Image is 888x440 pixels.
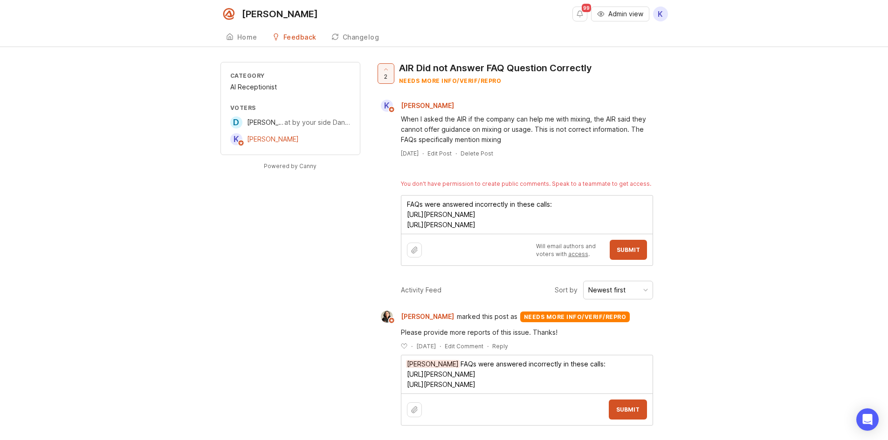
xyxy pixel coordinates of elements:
div: AI Receptionist [230,82,351,92]
div: Voters [230,104,351,112]
div: K [230,133,242,145]
button: Submit [610,240,647,260]
a: [DATE] [401,149,419,157]
div: Newest first [588,285,626,295]
span: 2 [384,73,387,81]
span: 99 [582,4,591,12]
a: D[PERSON_NAME]at by your side Dance Studio [230,116,351,129]
span: [PERSON_NAME] [247,118,299,126]
div: Open Intercom Messenger [856,408,879,431]
a: K[PERSON_NAME] [375,100,461,112]
a: K[PERSON_NAME] [230,133,299,145]
span: [PERSON_NAME] [401,102,454,109]
div: Edit Comment [445,342,483,350]
div: · [422,149,424,157]
div: Delete Post [461,149,493,157]
a: Home [220,28,263,47]
a: Powered by Canny [262,161,318,171]
a: access [568,250,588,257]
div: Category [230,72,351,80]
img: member badge [388,106,395,113]
img: member badge [237,140,244,147]
div: When I asked the AIR if the company can help me with mixing, the AIR said they cannot offer guida... [401,114,653,145]
div: · [440,342,441,350]
div: D [230,116,242,129]
div: Activity Feed [401,285,441,295]
button: Upload file [407,243,422,257]
button: Notifications [572,7,587,21]
button: Upload file [407,402,422,417]
div: needs more info/verif/repro [520,311,630,322]
p: Will email authors and voters with . [536,242,604,258]
button: K [653,7,668,21]
span: Admin view [608,9,643,19]
div: [PERSON_NAME] [242,9,318,19]
span: [PERSON_NAME] [401,311,454,322]
div: at by your side Dance Studio [284,117,350,128]
button: Admin view [591,7,649,21]
span: Submit [617,246,640,253]
div: · [411,342,413,350]
span: marked this post as [457,311,517,322]
span: Submit [616,406,640,413]
a: Ysabelle Eugenio[PERSON_NAME] [375,311,457,323]
div: AIR Did not Answer FAQ Question Correctly [399,61,592,74]
img: member badge [388,317,395,324]
div: Reply [492,342,508,350]
div: needs more info/verif/repro [399,77,592,85]
span: K [658,8,663,20]
div: · [455,149,457,157]
textarea: [PERSON_NAME] FAQs were answered incorrectly in these calls: [URL][PERSON_NAME] [URL][PERSON_NAME] [401,355,653,393]
time: [DATE] [416,343,436,350]
span: Sort by [555,285,578,295]
div: Please provide more reports of this issue. Thanks! [401,327,653,338]
div: K [381,100,393,112]
div: Home [237,34,257,41]
a: Changelog [326,28,385,47]
span: [PERSON_NAME] [247,135,299,143]
div: Changelog [343,34,379,41]
div: · [487,342,489,350]
a: Feedback [267,28,322,47]
div: You don't have permission to create public comments. Speak to a teammate to get access. [401,180,653,188]
button: 2 [378,63,394,84]
time: [DATE] [401,150,419,157]
textarea: FAQs were answered incorrectly in these calls: [URL][PERSON_NAME] [URL][PERSON_NAME] [401,196,653,234]
img: Ysabelle Eugenio [381,311,393,323]
div: Feedback [283,34,317,41]
img: Smith.ai logo [220,6,237,22]
div: Edit Post [427,149,452,157]
button: Submit [609,399,647,420]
